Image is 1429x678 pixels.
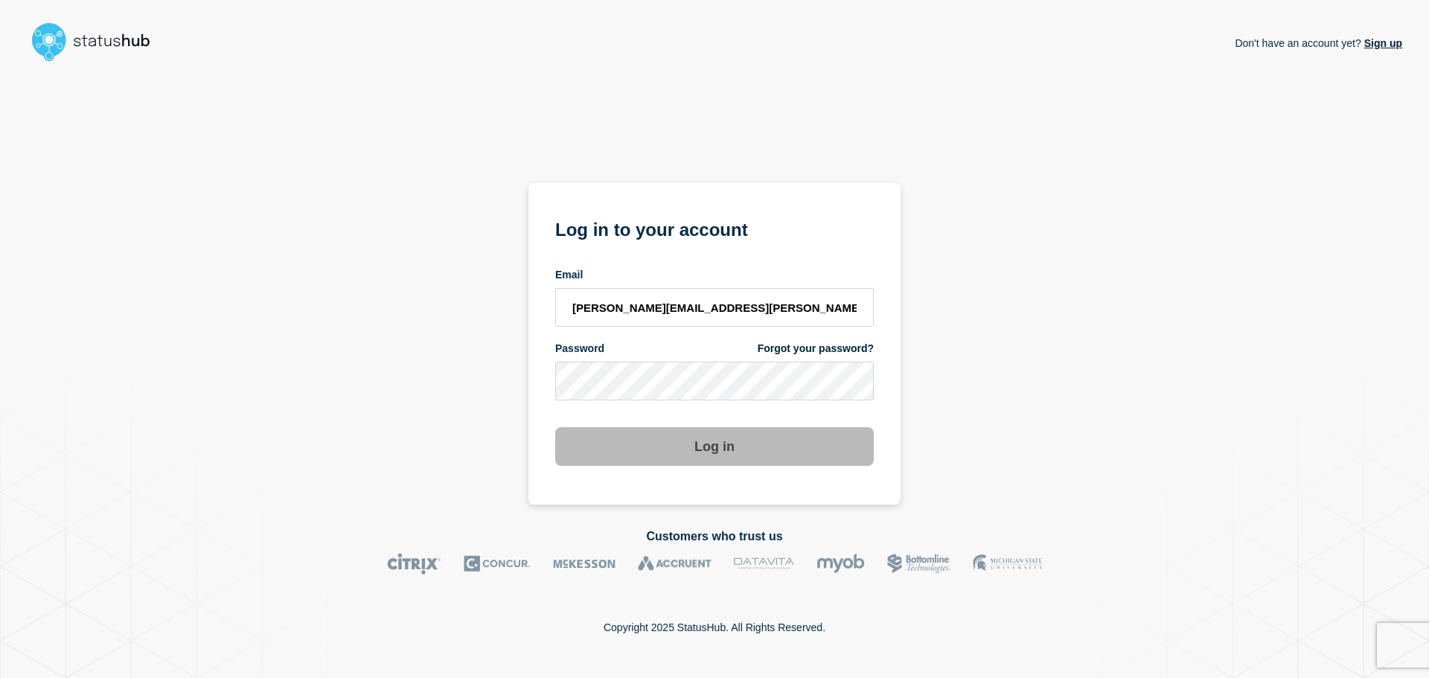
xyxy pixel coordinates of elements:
[555,268,583,282] span: Email
[27,18,168,65] img: StatusHub logo
[464,553,531,575] img: Concur logo
[604,621,825,633] p: Copyright 2025 StatusHub. All Rights Reserved.
[1361,37,1402,49] a: Sign up
[734,553,794,575] img: DataVita logo
[1235,25,1402,61] p: Don't have an account yet?
[887,553,950,575] img: Bottomline logo
[638,553,712,575] img: Accruent logo
[555,362,874,400] input: password input
[555,342,604,356] span: Password
[555,288,874,327] input: email input
[973,553,1042,575] img: MSU logo
[555,427,874,466] button: Log in
[555,214,874,242] h1: Log in to your account
[27,530,1402,543] h2: Customers who trust us
[387,553,441,575] img: Citrix logo
[816,553,865,575] img: myob logo
[758,342,874,356] a: Forgot your password?
[553,553,616,575] img: McKesson logo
